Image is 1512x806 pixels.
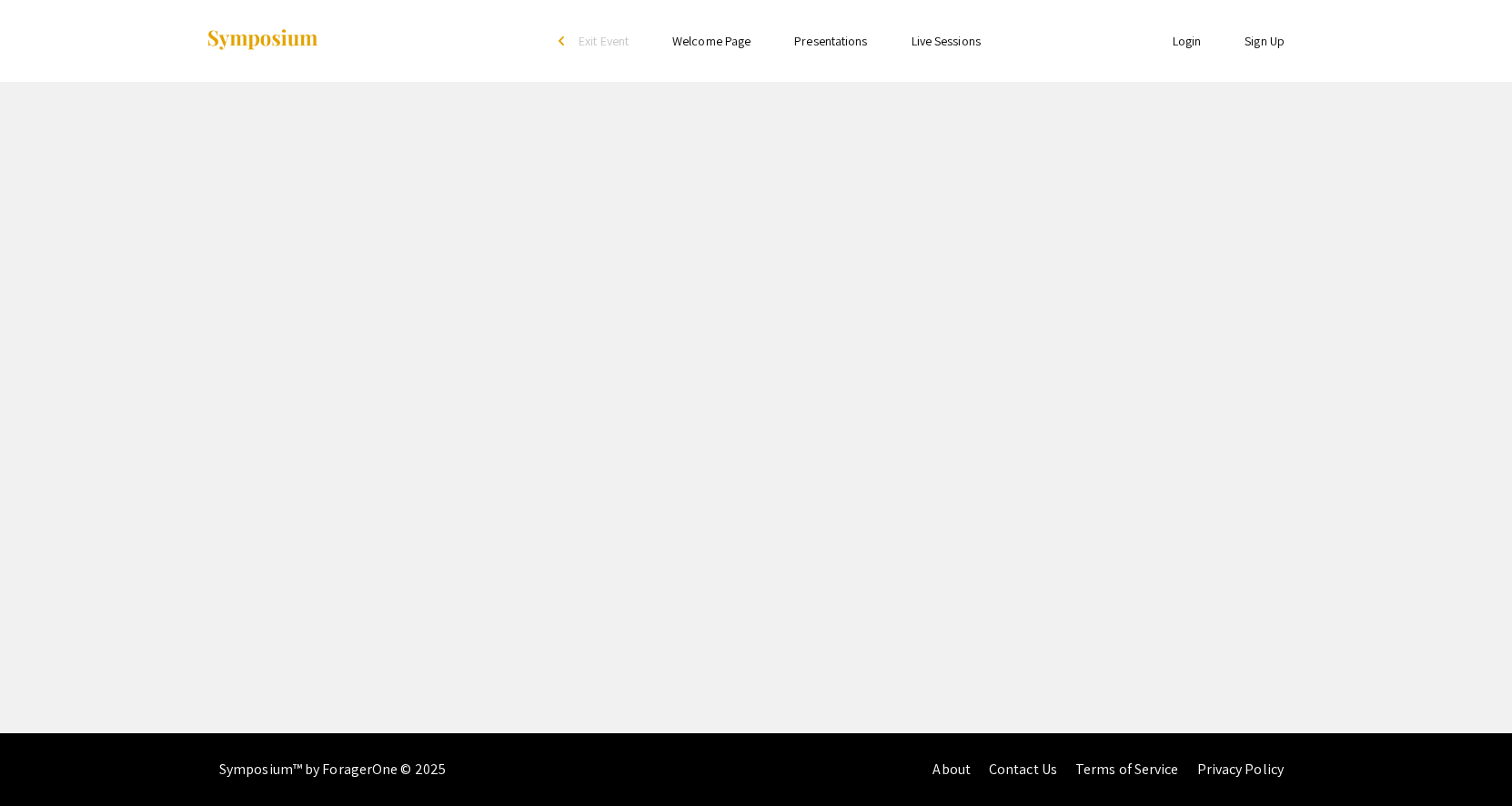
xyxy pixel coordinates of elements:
span: Exit Event [579,33,629,49]
a: Privacy Policy [1197,760,1284,779]
div: arrow_back_ios [559,35,570,46]
a: Live Sessions [912,33,981,49]
a: Presentations [794,33,867,49]
a: Login [1173,33,1202,49]
a: About [932,760,971,779]
a: Sign Up [1245,33,1285,49]
div: Symposium™ by ForagerOne © 2025 [219,733,446,806]
a: Contact Us [989,760,1057,779]
a: Terms of Service [1075,760,1179,779]
a: Welcome Page [672,33,751,49]
img: Symposium by ForagerOne [206,28,319,53]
